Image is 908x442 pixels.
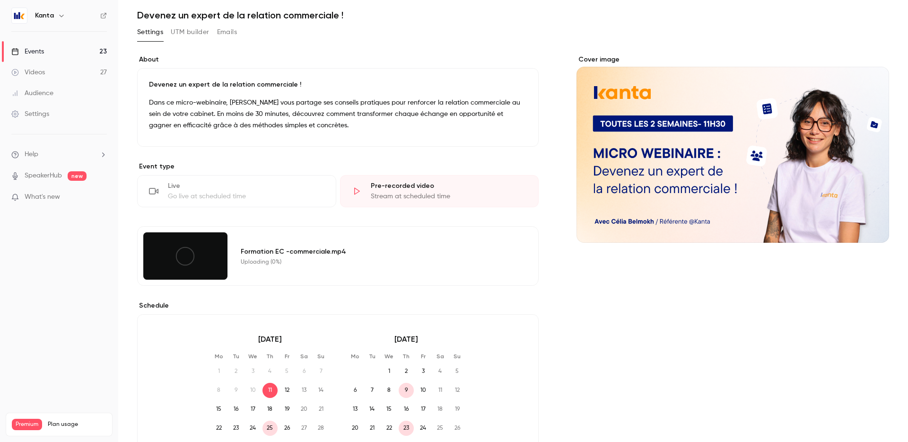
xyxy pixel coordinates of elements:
[211,421,227,436] span: 22
[416,402,431,417] span: 17
[576,55,889,243] section: Cover image
[245,402,261,417] span: 17
[433,353,448,360] p: Sa
[399,402,414,417] span: 16
[399,353,414,360] p: Th
[297,421,312,436] span: 27
[399,364,414,379] span: 2
[11,150,107,159] li: help-dropdown-opener
[149,97,527,131] p: Dans ce micro-webinaire, [PERSON_NAME] vous partage ses conseils pratiques pour renforcer la rela...
[262,364,278,379] span: 4
[433,364,448,379] span: 4
[314,402,329,417] span: 21
[365,402,380,417] span: 14
[35,11,54,20] h6: Kanta
[279,421,295,436] span: 26
[245,383,261,398] span: 10
[314,383,329,398] span: 14
[348,383,363,398] span: 6
[433,383,448,398] span: 11
[262,353,278,360] p: Th
[262,402,278,417] span: 18
[348,353,363,360] p: Mo
[348,334,465,345] p: [DATE]
[171,25,209,40] button: UTM builder
[241,258,516,266] div: Uploading (0%)
[382,364,397,379] span: 1
[279,364,295,379] span: 5
[245,421,261,436] span: 24
[137,25,163,40] button: Settings
[416,364,431,379] span: 3
[228,421,244,436] span: 23
[168,192,324,201] div: Go live at scheduled time
[25,192,60,202] span: What's new
[137,175,336,207] div: LiveGo live at scheduled time
[228,383,244,398] span: 9
[279,383,295,398] span: 12
[11,88,53,98] div: Audience
[450,364,465,379] span: 5
[371,192,527,201] div: Stream at scheduled time
[450,421,465,436] span: 26
[168,181,324,191] div: Live
[348,421,363,436] span: 20
[211,364,227,379] span: 1
[217,25,237,40] button: Emails
[137,9,889,21] h1: Devenez un expert de la relation commerciale !
[12,419,42,430] span: Premium
[149,80,527,89] p: Devenez un expert de la relation commerciale !
[228,353,244,360] p: Tu
[137,55,539,64] label: About
[262,383,278,398] span: 11
[365,383,380,398] span: 7
[12,8,27,23] img: Kanta
[382,383,397,398] span: 8
[382,353,397,360] p: We
[450,383,465,398] span: 12
[11,68,45,77] div: Videos
[228,402,244,417] span: 16
[416,421,431,436] span: 24
[297,383,312,398] span: 13
[137,301,539,310] p: Schedule
[25,150,38,159] span: Help
[137,162,539,171] p: Event type
[11,109,49,119] div: Settings
[279,402,295,417] span: 19
[228,364,244,379] span: 2
[245,364,261,379] span: 3
[297,353,312,360] p: Sa
[211,353,227,360] p: Mo
[262,421,278,436] span: 25
[371,181,527,191] div: Pre-recorded video
[433,421,448,436] span: 25
[382,421,397,436] span: 22
[382,402,397,417] span: 15
[365,421,380,436] span: 21
[11,47,44,56] div: Events
[399,421,414,436] span: 23
[399,383,414,398] span: 9
[576,55,889,64] label: Cover image
[68,171,87,181] span: new
[450,402,465,417] span: 19
[245,353,261,360] p: We
[279,353,295,360] p: Fr
[96,193,107,202] iframe: Noticeable Trigger
[48,421,106,428] span: Plan usage
[450,353,465,360] p: Su
[314,421,329,436] span: 28
[25,171,62,181] a: SpeakerHub
[297,364,312,379] span: 6
[211,402,227,417] span: 15
[340,175,539,207] div: Pre-recorded videoStream at scheduled time
[211,334,329,345] p: [DATE]
[314,353,329,360] p: Su
[297,402,312,417] span: 20
[416,383,431,398] span: 10
[348,402,363,417] span: 13
[241,247,516,256] div: Formation EC -commerciale.mp4
[433,402,448,417] span: 18
[211,383,227,398] span: 8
